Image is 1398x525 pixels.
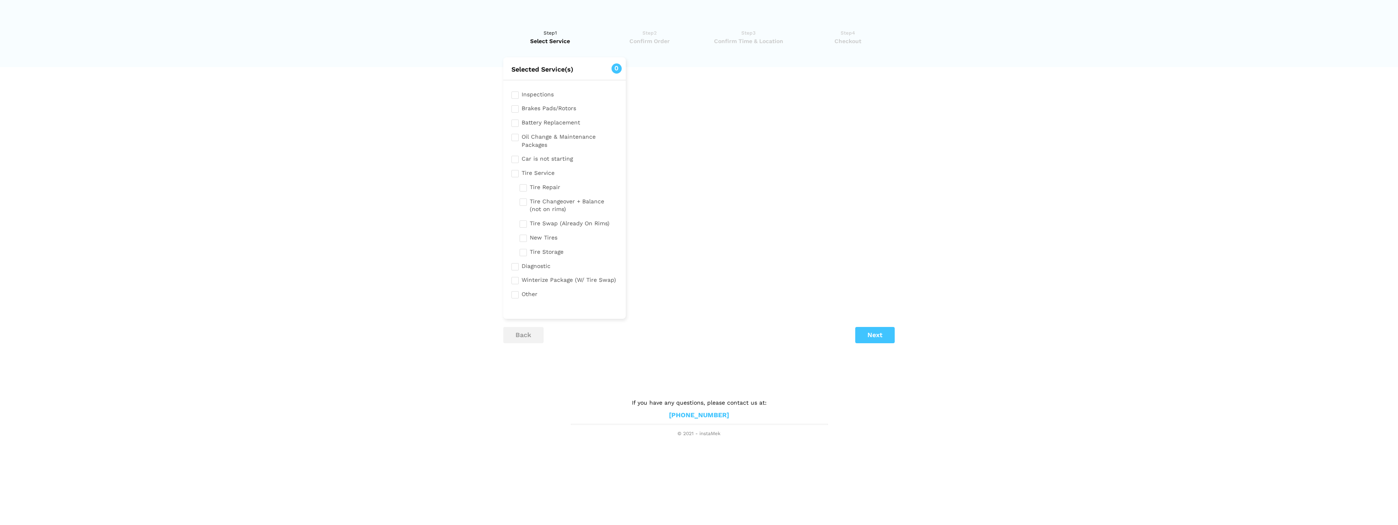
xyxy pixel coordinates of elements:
button: back [503,327,544,343]
span: Confirm Time & Location [701,37,795,45]
span: © 2021 - instaMek [571,431,827,437]
span: Checkout [801,37,895,45]
span: Select Service [503,37,597,45]
p: If you have any questions, please contact us at: [571,398,827,407]
button: Next [855,327,895,343]
a: Step2 [603,29,697,45]
h2: Selected Service(s) [503,65,626,74]
span: Confirm Order [603,37,697,45]
a: Step4 [801,29,895,45]
span: 0 [612,63,622,74]
a: Step1 [503,29,597,45]
a: Step3 [701,29,795,45]
a: [PHONE_NUMBER] [669,411,729,420]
